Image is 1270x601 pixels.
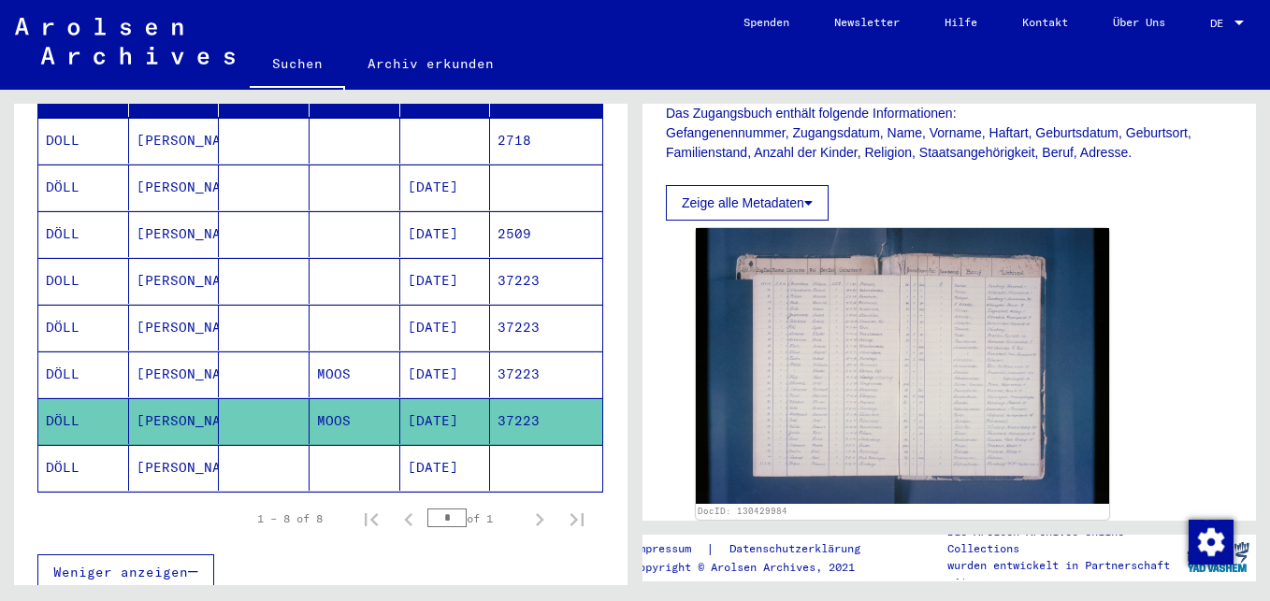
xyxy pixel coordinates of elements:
a: Impressum [632,539,706,559]
mat-cell: DOLL [38,118,129,164]
mat-cell: [PERSON_NAME] [129,351,220,397]
p: Copyright © Arolsen Archives, 2021 [632,559,883,576]
img: Arolsen_neg.svg [15,18,235,64]
mat-cell: MOOS [310,398,400,444]
button: First page [353,500,390,537]
mat-cell: [PERSON_NAME] [129,305,220,351]
button: Next page [521,500,558,537]
mat-cell: DÖLL [38,211,129,257]
p: wurden entwickelt in Partnerschaft mit [947,557,1179,591]
p: Die Arolsen Archives Online-Collections [947,523,1179,557]
mat-cell: [PERSON_NAME] [129,165,220,210]
mat-cell: MOOS [310,351,400,397]
p: Das Zugangsbuch enthält folgende Informationen: Gefangenennummer, Zugangsdatum, Name, Vorname, Ha... [666,104,1233,163]
mat-cell: 37223 [490,258,602,304]
mat-cell: [DATE] [400,445,491,491]
mat-cell: [DATE] [400,211,491,257]
mat-cell: [DATE] [400,398,491,444]
a: Datenschutzerklärung [714,539,883,559]
mat-cell: [PERSON_NAME] [129,118,220,164]
span: Weniger anzeigen [53,564,188,580]
button: Last page [558,500,596,537]
mat-cell: DOLL [38,258,129,304]
a: Archiv erkunden [345,41,516,86]
mat-cell: [PERSON_NAME] [129,211,220,257]
div: | [632,539,883,559]
div: of 1 [427,509,521,527]
mat-cell: [DATE] [400,165,491,210]
mat-cell: 2718 [490,118,602,164]
div: 1 – 8 of 8 [257,510,323,527]
mat-cell: DÖLL [38,445,129,491]
mat-cell: DÖLL [38,165,129,210]
span: DE [1210,17,1231,30]
div: Zustimmung ändern [1188,519,1233,564]
button: Weniger anzeigen [37,554,214,590]
mat-cell: DÖLL [38,398,129,444]
mat-cell: [DATE] [400,258,491,304]
mat-cell: 37223 [490,398,602,444]
mat-cell: 37223 [490,305,602,351]
mat-cell: DÖLL [38,351,129,397]
mat-cell: [PERSON_NAME] [129,445,220,491]
button: Zeige alle Metadaten [666,185,829,221]
img: Zustimmung ändern [1189,520,1234,565]
img: 001.jpg [696,228,1109,504]
mat-cell: [DATE] [400,305,491,351]
mat-cell: [DATE] [400,351,491,397]
mat-cell: DÖLL [38,305,129,351]
button: Previous page [390,500,427,537]
img: yv_logo.png [1183,534,1253,580]
mat-cell: 37223 [490,351,602,397]
a: Suchen [250,41,345,90]
mat-cell: 2509 [490,211,602,257]
mat-cell: [PERSON_NAME] [129,258,220,304]
mat-cell: [PERSON_NAME] [129,398,220,444]
a: DocID: 130429984 [698,506,787,516]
